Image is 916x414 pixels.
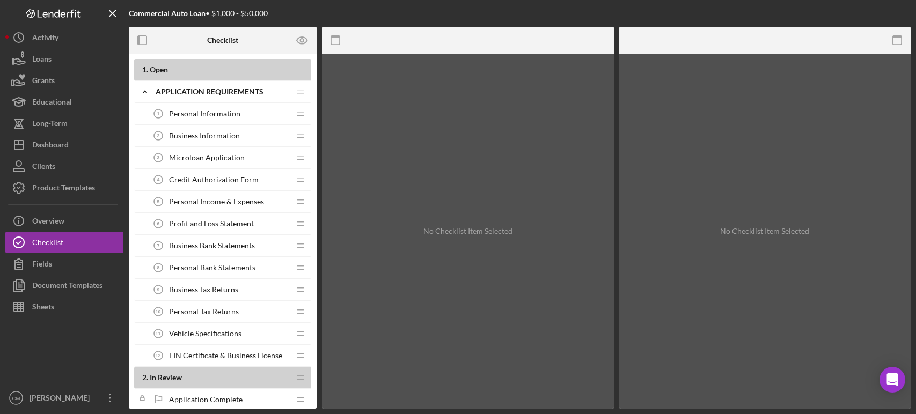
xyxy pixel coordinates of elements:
button: Overview [5,210,123,232]
span: Business Tax Returns [169,285,238,294]
div: Checklist [32,232,63,256]
tspan: 11 [156,331,161,336]
span: Personal Information [169,109,240,118]
button: Product Templates [5,177,123,198]
span: Microloan Application [169,153,245,162]
tspan: 8 [157,265,160,270]
button: Educational [5,91,123,113]
span: EIN Certificate & Business License [169,351,282,360]
tspan: 1 [157,111,160,116]
div: Clients [32,156,55,180]
div: Document Templates [32,275,102,299]
div: • $1,000 - $50,000 [129,9,268,18]
tspan: 5 [157,199,160,204]
div: Activity [32,27,58,51]
div: Overview [32,210,64,234]
button: Fields [5,253,123,275]
div: Fields [32,253,52,277]
tspan: 6 [157,221,160,226]
button: Sheets [5,296,123,317]
span: Personal Tax Returns [169,307,239,316]
span: Vehicle Specifications [169,329,241,338]
tspan: 3 [157,155,160,160]
button: Checklist [5,232,123,253]
tspan: 2 [157,133,160,138]
tspan: 12 [156,353,161,358]
div: Open Intercom Messenger [880,367,905,393]
button: Dashboard [5,134,123,156]
span: Personal Income & Expenses [169,197,264,206]
button: CM[PERSON_NAME] [5,387,123,409]
button: Clients [5,156,123,177]
div: [PERSON_NAME] [27,387,97,411]
div: Product Templates [32,177,95,201]
button: Activity [5,27,123,48]
div: No Checklist Item Selected [423,227,512,235]
b: Checklist [207,36,238,45]
span: Credit Authorization Form [169,175,259,184]
div: Long-Term [32,113,68,137]
div: No Checklist Item Selected [720,227,809,235]
div: Application Requirements [156,87,290,96]
tspan: 9 [157,287,160,292]
div: Dashboard [32,134,69,158]
span: Business Bank Statements [169,241,255,250]
button: Loans [5,48,123,70]
span: Application Complete [169,395,243,404]
button: Long-Term [5,113,123,134]
span: Open [150,65,168,74]
tspan: 10 [156,309,161,314]
button: Document Templates [5,275,123,296]
text: CM [12,395,20,401]
div: Educational [32,91,72,115]
div: Grants [32,70,55,94]
span: In Review [150,373,182,382]
span: 1 . [142,65,148,74]
button: Grants [5,70,123,91]
b: Commercial Auto Loan [129,9,206,18]
span: 2 . [142,373,148,382]
span: Personal Bank Statements [169,263,255,272]
span: Business Information [169,131,240,140]
div: Loans [32,48,52,72]
tspan: 7 [157,243,160,248]
tspan: 4 [157,177,160,182]
div: Sheets [32,296,54,320]
span: Profit and Loss Statement [169,219,254,228]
